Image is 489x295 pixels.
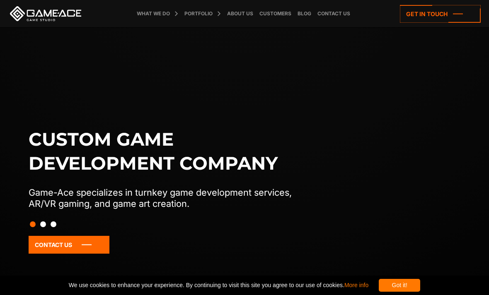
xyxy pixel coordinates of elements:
button: Slide 1 [30,217,36,231]
div: Got it! [379,279,420,292]
span: We use cookies to enhance your experience. By continuing to visit this site you agree to our use ... [69,279,368,292]
a: Get in touch [400,5,481,23]
a: More info [344,282,368,288]
p: Game-Ace specializes in turnkey game development services, AR/VR gaming, and game art creation. [29,187,318,209]
a: Contact Us [29,236,109,254]
button: Slide 2 [40,217,46,231]
h1: Custom game development company [29,127,318,175]
button: Slide 3 [51,217,56,231]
